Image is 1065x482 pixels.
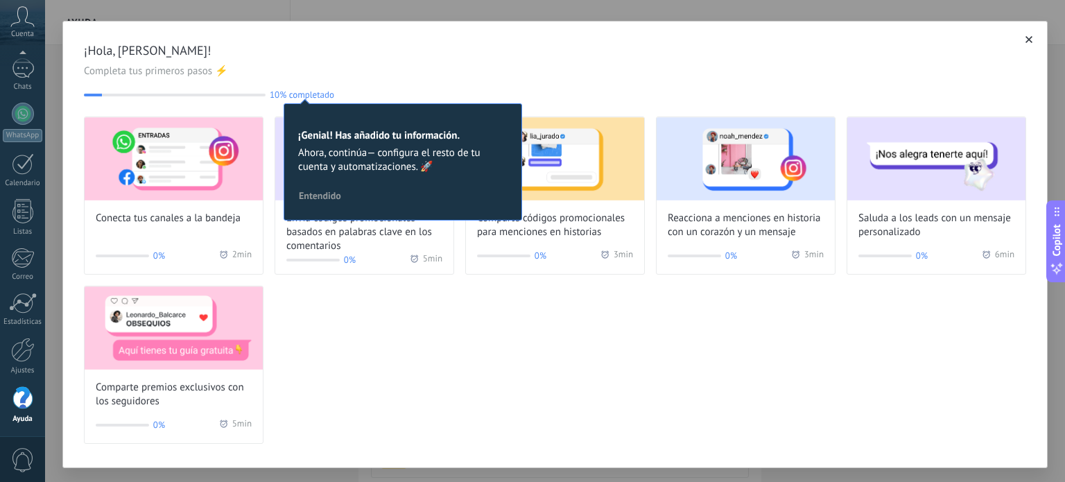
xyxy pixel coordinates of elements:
[3,227,43,236] div: Listas
[657,117,835,200] img: React to story mentions with a heart and personalized message
[614,249,633,263] span: 3 min
[3,273,43,282] div: Correo
[916,249,928,263] span: 0%
[153,418,165,432] span: 0%
[298,146,508,174] span: Ahora, continúa— configura el resto de tu cuenta y automatizaciones. 🚀
[3,179,43,188] div: Calendario
[1050,224,1064,256] span: Copilot
[232,418,252,432] span: 5 min
[96,381,252,408] span: Comparte premios exclusivos con los seguidores
[847,117,1025,200] img: Greet leads with a custom message (Wizard onboarding modal)
[858,212,1014,239] span: Saluda a los leads con un mensaje personalizado
[725,249,737,263] span: 0%
[466,117,644,200] img: Share promo codes for story mentions
[153,249,165,263] span: 0%
[11,30,34,39] span: Cuenta
[3,366,43,375] div: Ajustes
[293,185,347,206] button: Entendido
[85,286,263,370] img: Share exclusive rewards with followers
[232,249,252,263] span: 2 min
[995,249,1014,263] span: 6 min
[423,253,442,267] span: 5 min
[275,117,453,200] img: Send promo codes based on keywords in comments (Wizard onboarding modal)
[3,415,43,424] div: Ayuda
[344,253,356,267] span: 0%
[84,64,1026,78] span: Completa tus primeros pasos ⚡
[804,249,824,263] span: 3 min
[96,212,241,225] span: Conecta tus canales a la bandeja
[3,129,42,142] div: WhatsApp
[299,191,341,200] span: Entendido
[3,83,43,92] div: Chats
[84,42,1026,59] span: ¡Hola, [PERSON_NAME]!
[270,89,334,100] span: 10% completado
[477,212,633,239] span: Comparte códigos promocionales para menciones en historias
[3,318,43,327] div: Estadísticas
[298,129,508,142] h2: ¡Genial! Has añadido tu información.
[668,212,824,239] span: Reacciona a menciones en historia con un corazón y un mensaje
[286,212,442,253] span: Envía códigos promocionales basados en palabras clave en los comentarios
[535,249,546,263] span: 0%
[85,117,263,200] img: Connect your channels to the inbox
